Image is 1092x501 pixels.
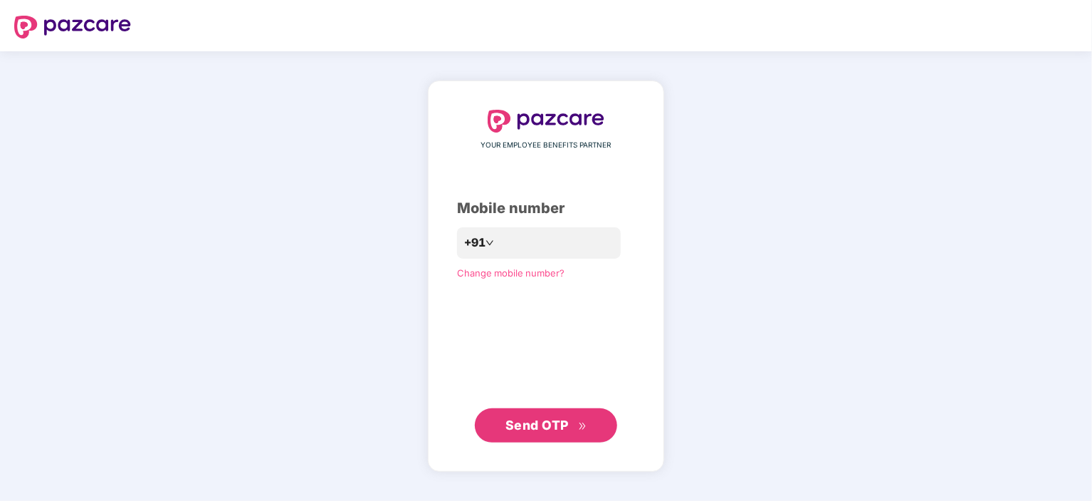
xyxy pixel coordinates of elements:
[457,267,565,279] a: Change mobile number?
[578,422,587,431] span: double-right
[485,239,494,247] span: down
[457,197,635,219] div: Mobile number
[14,16,131,38] img: logo
[475,408,617,443] button: Send OTPdouble-right
[481,140,611,151] span: YOUR EMPLOYEE BENEFITS PARTNER
[464,234,485,252] span: +91
[488,110,604,133] img: logo
[505,418,569,433] span: Send OTP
